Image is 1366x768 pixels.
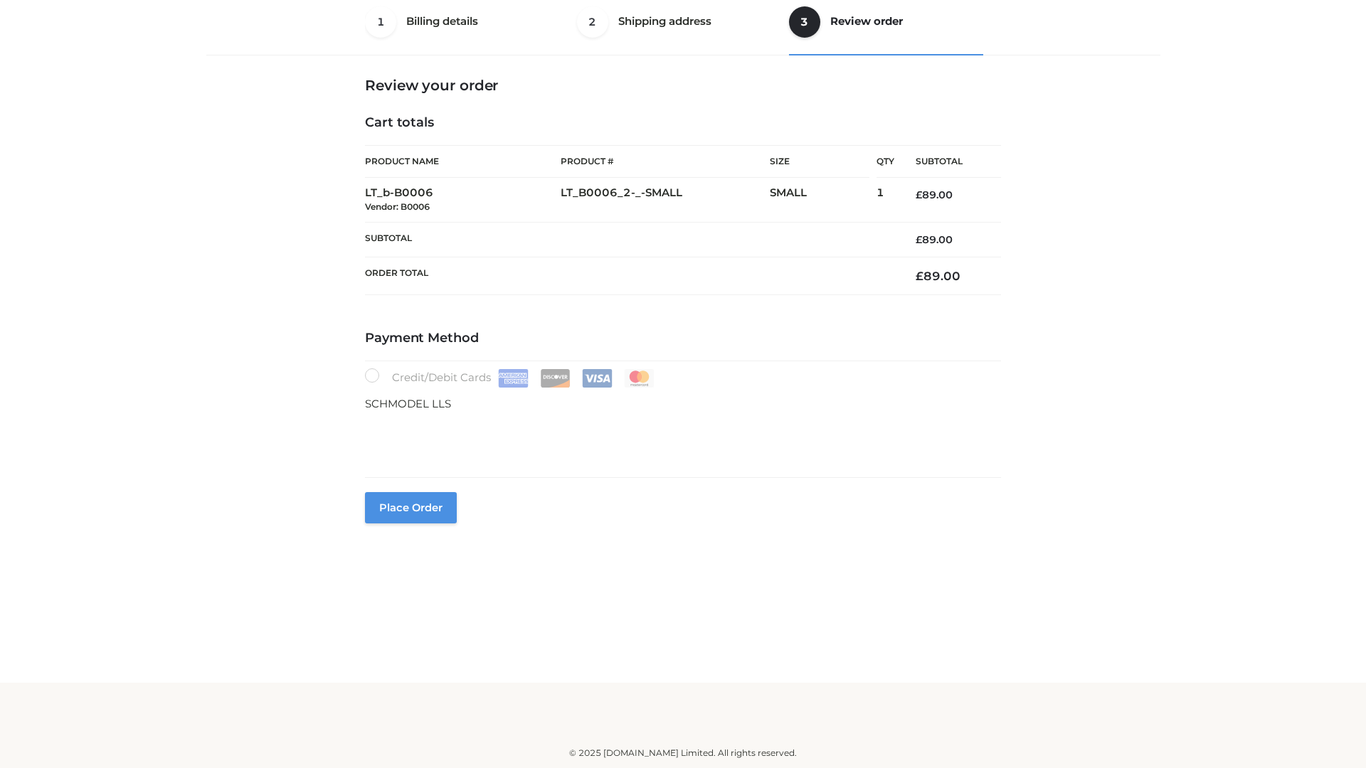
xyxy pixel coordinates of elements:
[770,178,877,223] td: SMALL
[365,395,1001,413] p: SCHMODEL LLS
[916,188,953,201] bdi: 89.00
[365,77,1001,94] h3: Review your order
[365,178,561,223] td: LT_b-B0006
[894,146,1001,178] th: Subtotal
[582,369,613,388] img: Visa
[770,146,869,178] th: Size
[561,145,770,178] th: Product #
[211,746,1155,760] div: © 2025 [DOMAIN_NAME] Limited. All rights reserved.
[916,269,923,283] span: £
[498,369,529,388] img: Amex
[365,145,561,178] th: Product Name
[365,492,457,523] button: Place order
[540,369,571,388] img: Discover
[916,233,953,246] bdi: 89.00
[561,178,770,223] td: LT_B0006_2-_-SMALL
[624,369,655,388] img: Mastercard
[877,145,894,178] th: Qty
[365,331,1001,346] h4: Payment Method
[365,257,894,295] th: Order Total
[916,188,922,201] span: £
[365,115,1001,131] h4: Cart totals
[916,269,960,283] bdi: 89.00
[365,222,894,257] th: Subtotal
[362,410,998,462] iframe: Secure payment input frame
[916,233,922,246] span: £
[365,201,430,212] small: Vendor: B0006
[877,178,894,223] td: 1
[365,368,656,388] label: Credit/Debit Cards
